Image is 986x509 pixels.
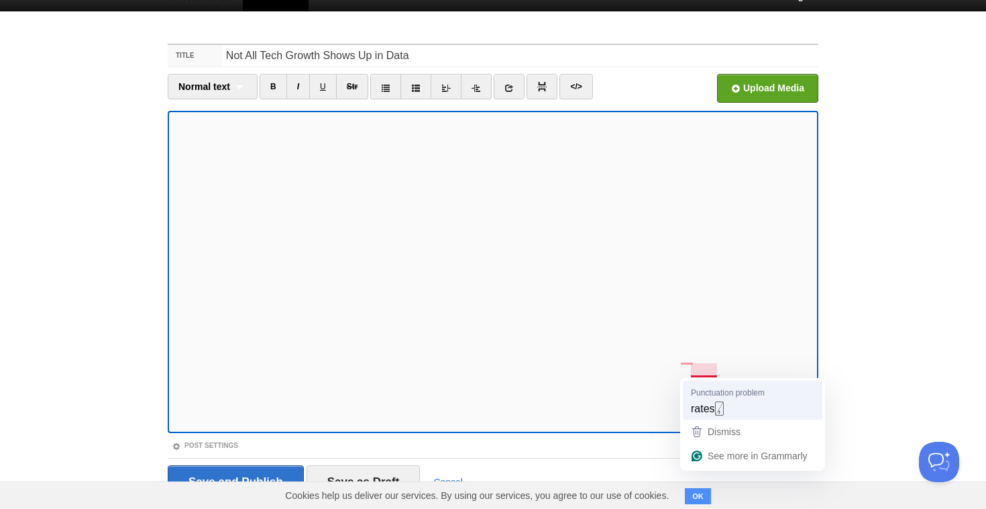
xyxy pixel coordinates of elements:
a: </> [559,74,592,99]
input: Save and Publish [168,465,304,499]
button: OK [685,488,711,504]
a: I [286,74,310,99]
span: Cookies help us deliver our services. By using our services, you agree to our use of cookies. [272,482,682,509]
label: Title [168,45,222,66]
input: Save as Draft [307,465,421,499]
del: Str [347,82,358,91]
iframe: Help Scout Beacon - Open [919,442,959,482]
span: Normal text [178,81,230,92]
a: Cancel [433,477,463,488]
a: U [309,74,337,99]
img: pagebreak-icon.png [537,82,547,91]
a: B [260,74,287,99]
a: Str [336,74,369,99]
a: Post Settings [172,442,238,449]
